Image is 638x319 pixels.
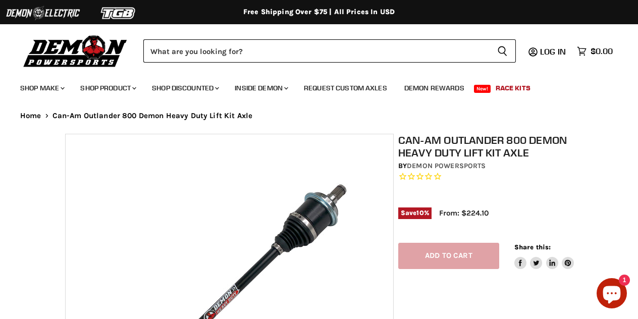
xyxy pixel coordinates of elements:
a: Shop Make [13,78,71,98]
img: Demon Electric Logo 2 [5,4,81,23]
span: Log in [540,46,566,57]
span: $0.00 [591,46,613,56]
h1: Can-Am Outlander 800 Demon Heavy Duty Lift Kit Axle [398,134,577,159]
span: New! [474,85,491,93]
form: Product [143,39,516,63]
a: $0.00 [572,44,618,59]
a: Home [20,112,41,120]
a: Request Custom Axles [296,78,395,98]
a: Log in [536,47,572,56]
span: Share this: [514,243,551,251]
ul: Main menu [13,74,610,98]
button: Search [489,39,516,63]
span: Can-Am Outlander 800 Demon Heavy Duty Lift Kit Axle [52,112,253,120]
img: TGB Logo 2 [81,4,156,23]
img: Demon Powersports [20,33,131,69]
a: Race Kits [488,78,538,98]
a: Shop Discounted [144,78,225,98]
span: 10 [416,209,423,217]
div: by [398,161,577,172]
a: Demon Powersports [407,162,486,170]
aside: Share this: [514,243,574,270]
span: Rated 0.0 out of 5 stars 0 reviews [398,172,577,182]
input: Search [143,39,489,63]
a: Inside Demon [227,78,294,98]
inbox-online-store-chat: Shopify online store chat [594,278,630,311]
a: Shop Product [73,78,142,98]
a: Demon Rewards [397,78,472,98]
span: Save % [398,207,432,219]
span: From: $224.10 [439,208,489,218]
